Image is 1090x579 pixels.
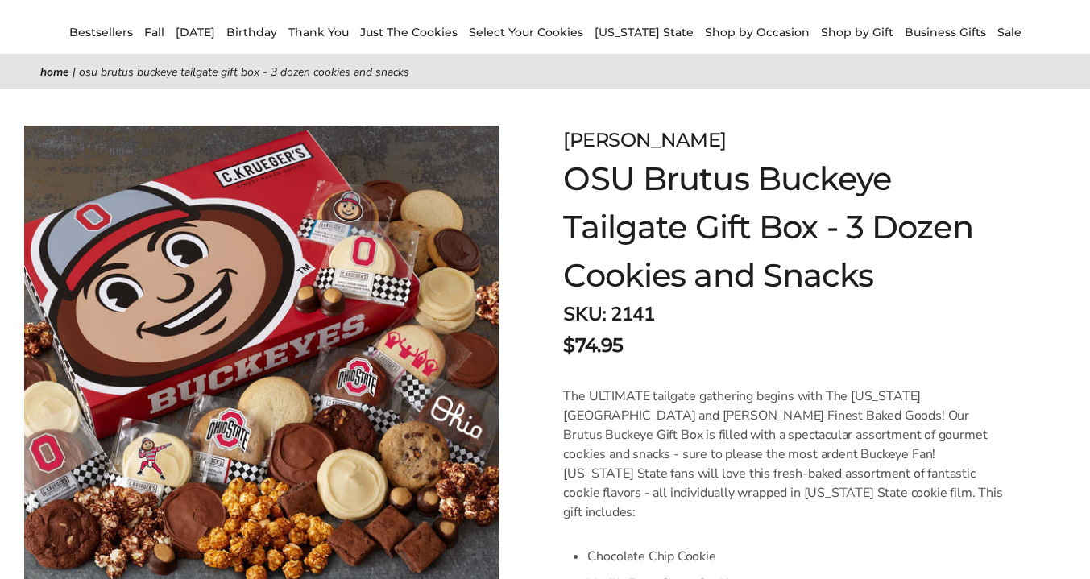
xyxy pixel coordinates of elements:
[176,25,215,39] a: [DATE]
[595,25,694,39] a: [US_STATE] State
[40,63,1050,81] nav: breadcrumbs
[997,25,1022,39] a: Sale
[69,25,133,39] a: Bestsellers
[226,25,277,39] a: Birthday
[563,301,606,327] strong: SKU:
[563,126,1009,155] div: [PERSON_NAME]
[705,25,810,39] a: Shop by Occasion
[360,25,458,39] a: Just The Cookies
[563,331,623,360] span: $74.95
[288,25,349,39] a: Thank You
[40,64,69,80] a: Home
[563,387,1002,521] span: The ULTIMATE tailgate gathering begins with The [US_STATE][GEOGRAPHIC_DATA] and [PERSON_NAME] Fin...
[587,548,715,565] span: Chocolate Chip Cookie
[611,301,654,327] span: 2141
[905,25,986,39] a: Business Gifts
[821,25,893,39] a: Shop by Gift
[79,64,409,80] span: OSU Brutus Buckeye Tailgate Gift Box - 3 Dozen Cookies and Snacks
[73,64,76,80] span: |
[144,25,164,39] a: Fall
[469,25,583,39] a: Select Your Cookies
[563,155,1009,300] h1: OSU Brutus Buckeye Tailgate Gift Box - 3 Dozen Cookies and Snacks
